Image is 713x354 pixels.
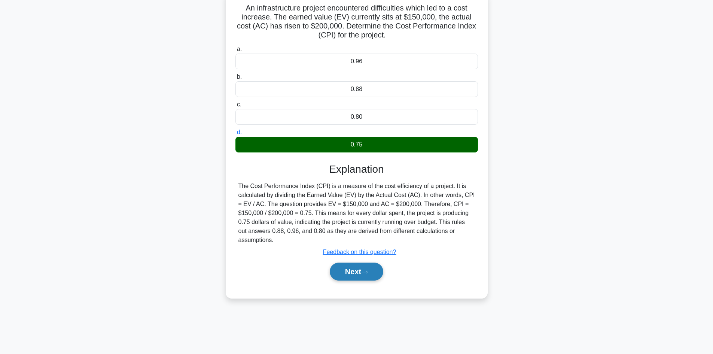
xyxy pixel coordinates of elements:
button: Next [330,263,383,281]
div: 0.80 [235,109,478,125]
span: d. [237,129,242,135]
a: Feedback on this question? [323,249,396,255]
h3: Explanation [240,163,473,176]
div: The Cost Performance Index (CPI) is a measure of the cost efficiency of a project. It is calculat... [238,182,475,245]
div: 0.96 [235,54,478,69]
h5: An infrastructure project encountered difficulties which led to a cost increase. The earned value... [235,3,479,40]
span: c. [237,101,241,108]
span: b. [237,73,242,80]
div: 0.88 [235,81,478,97]
div: 0.75 [235,137,478,152]
span: a. [237,46,242,52]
